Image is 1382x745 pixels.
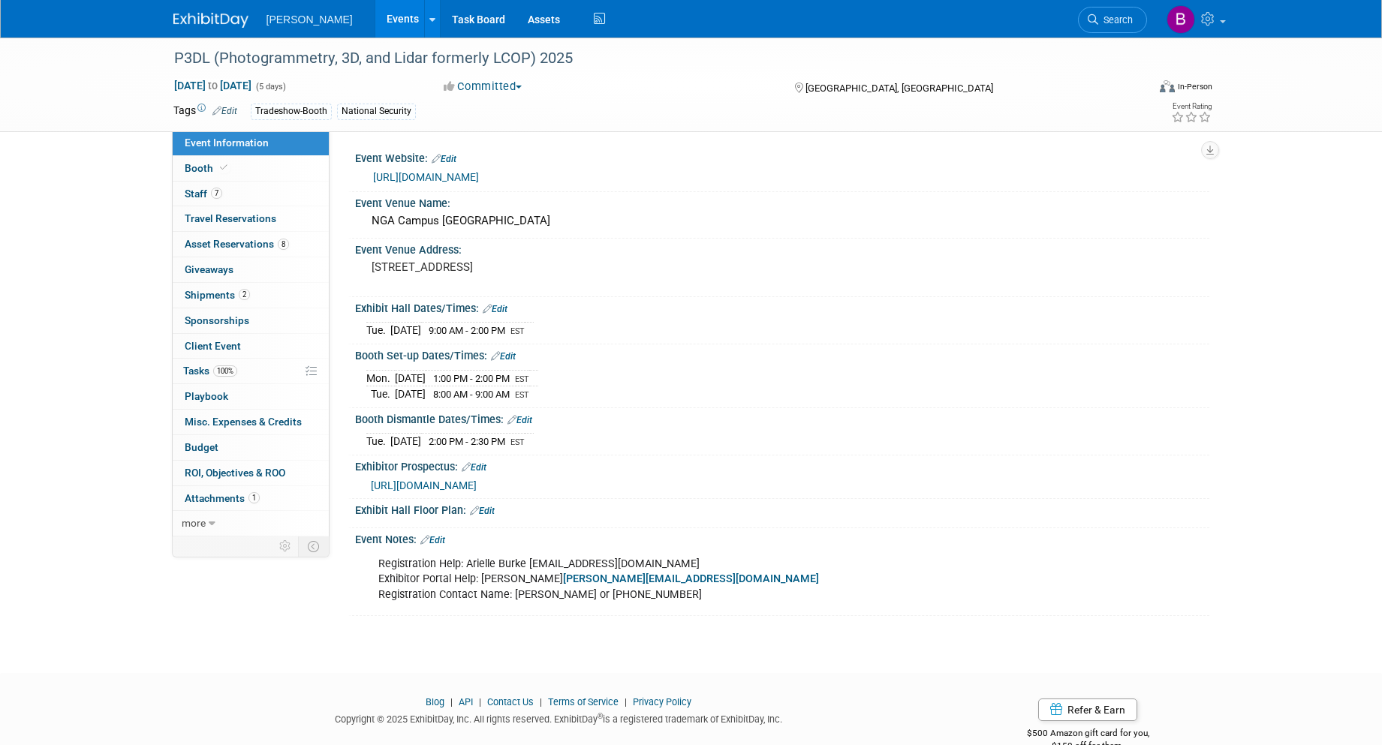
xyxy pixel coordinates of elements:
[515,374,529,384] span: EST
[1078,7,1147,33] a: Search
[395,370,426,386] td: [DATE]
[483,304,507,314] a: Edit
[173,182,329,206] a: Staff7
[598,712,603,720] sup: ®
[211,188,222,199] span: 7
[185,188,222,200] span: Staff
[491,351,516,362] a: Edit
[355,499,1209,518] div: Exhibit Hall Floor Plan:
[185,137,269,149] span: Event Information
[462,462,486,473] a: Edit
[390,323,421,338] td: [DATE]
[366,434,390,449] td: Tue.
[507,415,532,425] a: Edit
[633,696,691,707] a: Privacy Policy
[185,314,249,326] span: Sponsorships
[173,206,329,231] a: Travel Reservations
[438,79,528,95] button: Committed
[1038,698,1137,721] a: Refer & Earn
[185,441,218,453] span: Budget
[185,212,276,224] span: Travel Reservations
[266,14,353,26] span: [PERSON_NAME]
[173,283,329,308] a: Shipments2
[548,696,619,707] a: Terms of Service
[337,104,416,119] div: National Security
[475,696,485,707] span: |
[1177,81,1212,92] div: In-Person
[173,156,329,181] a: Booth
[173,709,945,726] div: Copyright © 2025 ExhibitDay, Inc. All rights reserved. ExhibitDay is a registered trademark of Ex...
[1167,5,1195,34] img: Buse Onen
[355,528,1209,548] div: Event Notes:
[420,535,445,545] a: Edit
[272,536,299,556] td: Personalize Event Tab Strip
[182,517,206,529] span: more
[183,365,237,377] span: Tasks
[355,239,1209,257] div: Event Venue Address:
[173,13,248,28] img: ExhibitDay
[173,435,329,460] a: Budget
[429,436,505,447] span: 2:00 PM - 2:30 PM
[173,461,329,485] a: ROI, Objectives & ROO
[371,479,477,491] a: [URL][DOMAIN_NAME]
[366,370,395,386] td: Mon.
[432,154,456,164] a: Edit
[185,467,285,479] span: ROI, Objectives & ROO
[173,103,237,120] td: Tags
[366,209,1198,233] div: NGA Campus [GEOGRAPHIC_DATA]
[372,260,694,274] pre: [STREET_ADDRESS]
[366,323,390,338] td: Tue.
[173,511,329,536] a: more
[355,147,1209,167] div: Event Website:
[173,384,329,409] a: Playbook
[390,434,421,449] td: [DATE]
[487,696,534,707] a: Contact Us
[173,232,329,257] a: Asset Reservations8
[470,506,495,516] a: Edit
[1098,14,1133,26] span: Search
[185,390,228,402] span: Playbook
[298,536,329,556] td: Toggle Event Tabs
[173,257,329,282] a: Giveaways
[426,696,444,707] a: Blog
[1171,103,1212,110] div: Event Rating
[355,408,1209,428] div: Booth Dismantle Dates/Times:
[536,696,546,707] span: |
[254,82,286,92] span: (5 days)
[251,104,332,119] div: Tradeshow-Booth
[355,455,1209,475] div: Exhibitor Prospectus:
[355,297,1209,317] div: Exhibit Hall Dates/Times:
[510,437,525,447] span: EST
[433,389,510,400] span: 8:00 AM - 9:00 AM
[185,340,241,352] span: Client Event
[185,238,289,250] span: Asset Reservations
[206,80,220,92] span: to
[173,486,329,511] a: Attachments1
[368,549,1044,609] div: Registration Help: Arielle Burke [EMAIL_ADDRESS][DOMAIN_NAME] Exhibitor Portal Help: [PERSON_NAME...
[433,373,510,384] span: 1:00 PM - 2:00 PM
[173,79,252,92] span: [DATE] [DATE]
[173,131,329,155] a: Event Information
[395,386,426,402] td: [DATE]
[459,696,473,707] a: API
[213,365,237,377] span: 100%
[366,386,395,402] td: Tue.
[1160,80,1175,92] img: Format-Inperson.png
[173,410,329,434] a: Misc. Expenses & Credits
[1058,78,1213,101] div: Event Format
[515,390,529,400] span: EST
[355,192,1209,211] div: Event Venue Name:
[278,239,289,250] span: 8
[805,83,993,94] span: [GEOGRAPHIC_DATA], [GEOGRAPHIC_DATA]
[621,696,631,707] span: |
[185,289,250,301] span: Shipments
[510,326,525,336] span: EST
[212,106,237,116] a: Edit
[239,289,250,300] span: 2
[563,572,819,585] a: [PERSON_NAME][EMAIL_ADDRESS][DOMAIN_NAME]
[355,344,1209,364] div: Booth Set-up Dates/Times:
[185,162,230,174] span: Booth
[173,359,329,383] a: Tasks100%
